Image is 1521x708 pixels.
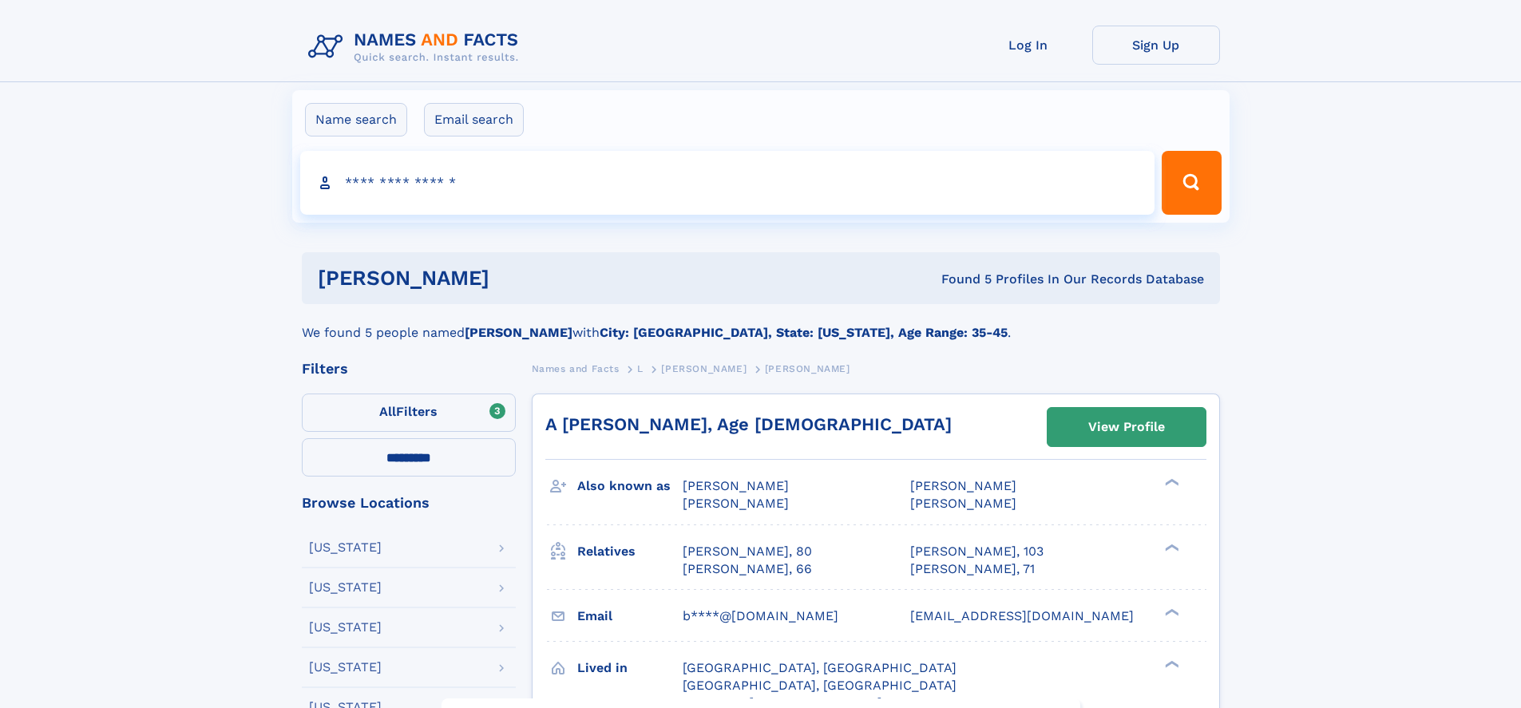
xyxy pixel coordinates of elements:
[379,404,396,419] span: All
[683,560,812,578] a: [PERSON_NAME], 66
[683,678,957,693] span: [GEOGRAPHIC_DATA], [GEOGRAPHIC_DATA]
[964,26,1092,65] a: Log In
[305,103,407,136] label: Name search
[1161,542,1180,552] div: ❯
[545,414,952,434] a: A [PERSON_NAME], Age [DEMOGRAPHIC_DATA]
[683,496,789,511] span: [PERSON_NAME]
[1088,409,1165,445] div: View Profile
[715,271,1204,288] div: Found 5 Profiles In Our Records Database
[910,560,1035,578] a: [PERSON_NAME], 71
[309,621,382,634] div: [US_STATE]
[683,478,789,493] span: [PERSON_NAME]
[309,581,382,594] div: [US_STATE]
[300,151,1155,215] input: search input
[465,325,572,340] b: [PERSON_NAME]
[1161,607,1180,617] div: ❯
[683,543,812,560] a: [PERSON_NAME], 80
[309,661,382,674] div: [US_STATE]
[1092,26,1220,65] a: Sign Up
[302,304,1220,342] div: We found 5 people named with .
[661,363,747,374] span: [PERSON_NAME]
[637,358,644,378] a: L
[532,358,620,378] a: Names and Facts
[424,103,524,136] label: Email search
[661,358,747,378] a: [PERSON_NAME]
[910,478,1016,493] span: [PERSON_NAME]
[577,538,683,565] h3: Relatives
[910,543,1044,560] a: [PERSON_NAME], 103
[302,496,516,510] div: Browse Locations
[765,363,850,374] span: [PERSON_NAME]
[1161,659,1180,669] div: ❯
[1162,151,1221,215] button: Search Button
[577,603,683,630] h3: Email
[910,608,1134,623] span: [EMAIL_ADDRESS][DOMAIN_NAME]
[910,496,1016,511] span: [PERSON_NAME]
[1161,477,1180,488] div: ❯
[1048,408,1206,446] a: View Profile
[302,26,532,69] img: Logo Names and Facts
[309,541,382,554] div: [US_STATE]
[302,362,516,376] div: Filters
[302,394,516,432] label: Filters
[577,655,683,682] h3: Lived in
[318,268,715,288] h1: [PERSON_NAME]
[577,473,683,500] h3: Also known as
[637,363,644,374] span: L
[683,660,957,675] span: [GEOGRAPHIC_DATA], [GEOGRAPHIC_DATA]
[600,325,1008,340] b: City: [GEOGRAPHIC_DATA], State: [US_STATE], Age Range: 35-45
